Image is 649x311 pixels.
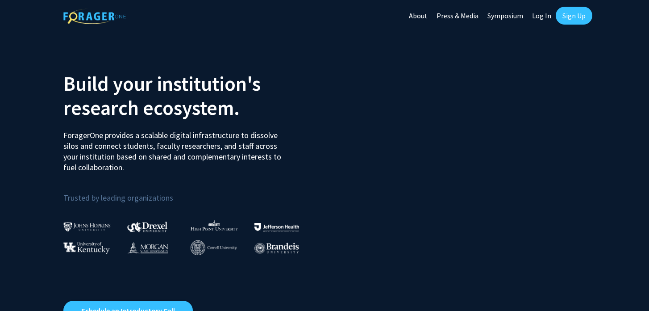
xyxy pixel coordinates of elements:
img: Drexel University [127,222,167,232]
img: High Point University [191,220,238,231]
img: Brandeis University [254,243,299,254]
img: University of Kentucky [63,242,110,254]
h2: Build your institution's research ecosystem. [63,71,318,120]
p: Trusted by leading organizations [63,180,318,205]
img: Morgan State University [127,242,168,253]
img: ForagerOne Logo [63,8,126,24]
img: Thomas Jefferson University [254,223,299,231]
img: Cornell University [191,240,237,255]
a: Sign Up [556,7,592,25]
p: ForagerOne provides a scalable digital infrastructure to dissolve silos and connect students, fac... [63,123,287,173]
img: Johns Hopkins University [63,222,111,231]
